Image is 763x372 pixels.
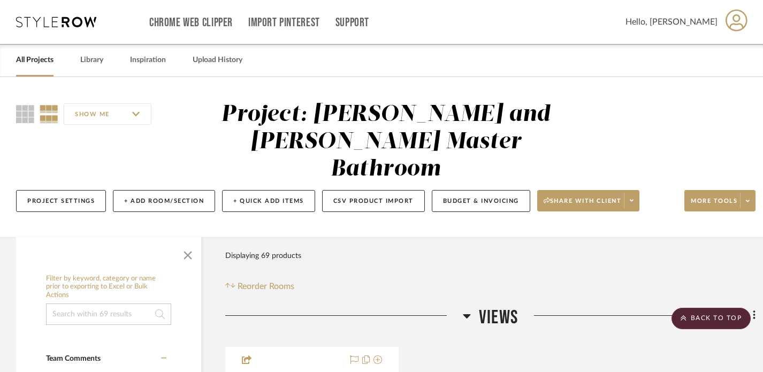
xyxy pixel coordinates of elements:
[177,242,199,264] button: Close
[335,18,369,27] a: Support
[691,197,737,213] span: More tools
[80,53,103,67] a: Library
[221,103,550,180] div: Project: [PERSON_NAME] and [PERSON_NAME] Master Bathroom
[479,306,518,329] span: Views
[149,18,233,27] a: Chrome Web Clipper
[130,53,166,67] a: Inspiration
[225,245,301,267] div: Displaying 69 products
[684,190,756,211] button: More tools
[625,16,718,28] span: Hello, [PERSON_NAME]
[193,53,242,67] a: Upload History
[16,190,106,212] button: Project Settings
[46,355,101,362] span: Team Comments
[537,190,640,211] button: Share with client
[46,303,171,325] input: Search within 69 results
[222,190,315,212] button: + Quick Add Items
[113,190,215,212] button: + Add Room/Section
[544,197,622,213] span: Share with client
[16,53,54,67] a: All Projects
[46,275,171,300] h6: Filter by keyword, category or name prior to exporting to Excel or Bulk Actions
[248,18,320,27] a: Import Pinterest
[432,190,530,212] button: Budget & Invoicing
[238,280,294,293] span: Reorder Rooms
[672,308,751,329] scroll-to-top-button: BACK TO TOP
[322,190,425,212] button: CSV Product Import
[225,280,294,293] button: Reorder Rooms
